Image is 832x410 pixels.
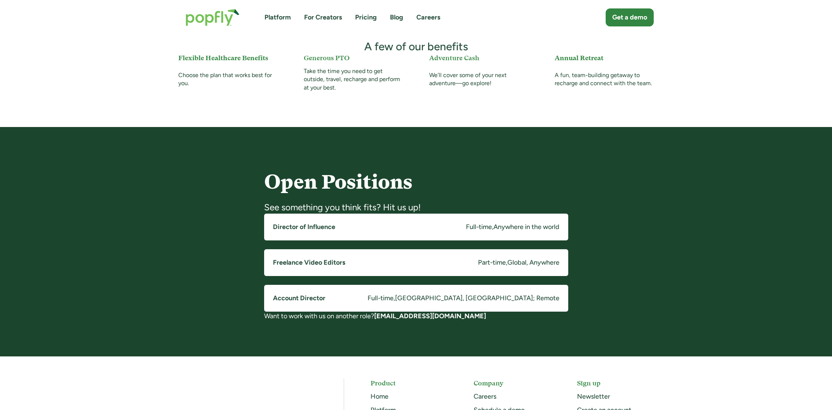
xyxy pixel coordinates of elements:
[304,13,342,22] a: For Creators
[264,312,568,321] div: Want to work with us on another role?
[264,13,291,22] a: Platform
[264,214,568,240] a: Director of InfluenceFull-time,Anywhere in the world
[273,294,325,303] h5: Account Director
[612,13,647,22] div: Get a demo
[577,378,654,388] h5: Sign up
[478,258,506,267] div: Part-time
[492,222,493,232] div: ,
[395,294,559,303] div: [GEOGRAPHIC_DATA], [GEOGRAPHIC_DATA]; Remote
[416,13,440,22] a: Careers
[429,53,528,66] h5: Adventure Cash
[555,54,603,62] strong: Annual Retreat
[368,294,394,303] div: Full-time
[178,1,247,33] a: home
[577,392,610,400] a: Newsletter
[394,294,395,303] div: ,
[474,392,496,400] a: Careers
[178,71,277,92] div: Choose the plan that works best for you.
[493,222,559,232] div: Anywhere in the world
[304,53,403,62] h5: Generous PTO
[506,258,507,267] div: ,
[371,378,447,388] h5: Product
[264,202,568,213] div: See something you think fits? Hit us up!
[555,71,654,92] div: A fun, team-building getaway to recharge and connect with the team.
[390,13,403,22] a: Blog
[429,71,528,92] div: We’ll cover some of your next adventure—go explore!
[606,8,654,26] a: Get a demo
[374,312,486,320] a: [EMAIL_ADDRESS][DOMAIN_NAME]
[371,392,388,400] a: Home
[355,13,377,22] a: Pricing
[264,249,568,276] a: Freelance Video EditorsPart-time,Global, Anywhere
[474,378,550,388] h5: Company
[273,222,335,232] h5: Director of Influence
[304,67,403,92] div: Take the time you need to get outside, travel, recharge and perform at your best.
[264,285,568,312] a: Account DirectorFull-time,[GEOGRAPHIC_DATA], [GEOGRAPHIC_DATA]; Remote
[178,54,268,62] strong: Flexible Healthcare Benefits
[273,258,345,267] h5: Freelance Video Editors
[466,222,492,232] div: Full-time
[507,258,559,267] div: Global, Anywhere
[364,40,468,54] h3: A few of our benefits
[264,171,568,193] h4: Open Positions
